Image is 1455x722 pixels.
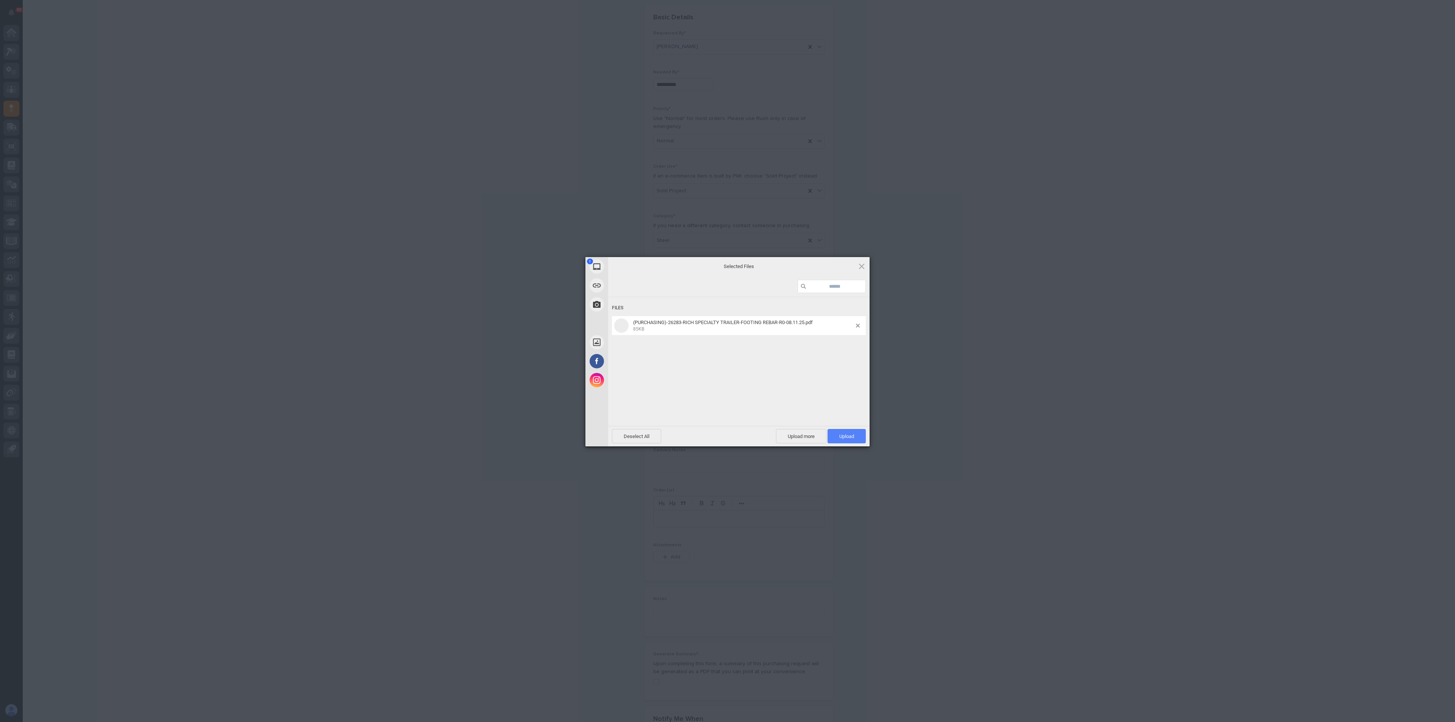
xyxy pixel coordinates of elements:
span: Deselect All [612,429,661,443]
span: Upload more [776,429,826,443]
span: Selected Files [663,263,815,270]
div: Unsplash [585,333,676,352]
div: Take Photo [585,295,676,314]
span: (PURCHASING)-26283-RICH SPECIALTY TRAILER-FOOTING REBAR-R0-08.11.25.pdf [633,320,813,325]
div: Link (URL) [585,276,676,295]
span: Upload [839,434,854,439]
span: 85KB [633,326,644,332]
span: Upload [828,429,866,443]
span: Click here or hit ESC to close picker [857,262,866,270]
span: (PURCHASING)-26283-RICH SPECIALTY TRAILER-FOOTING REBAR-R0-08.11.25.pdf [631,320,856,332]
span: 1 [587,259,593,264]
div: Instagram [585,371,676,390]
div: Files [612,301,866,315]
div: Facebook [585,352,676,371]
div: Web Search [585,314,676,333]
div: My Device [585,257,676,276]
